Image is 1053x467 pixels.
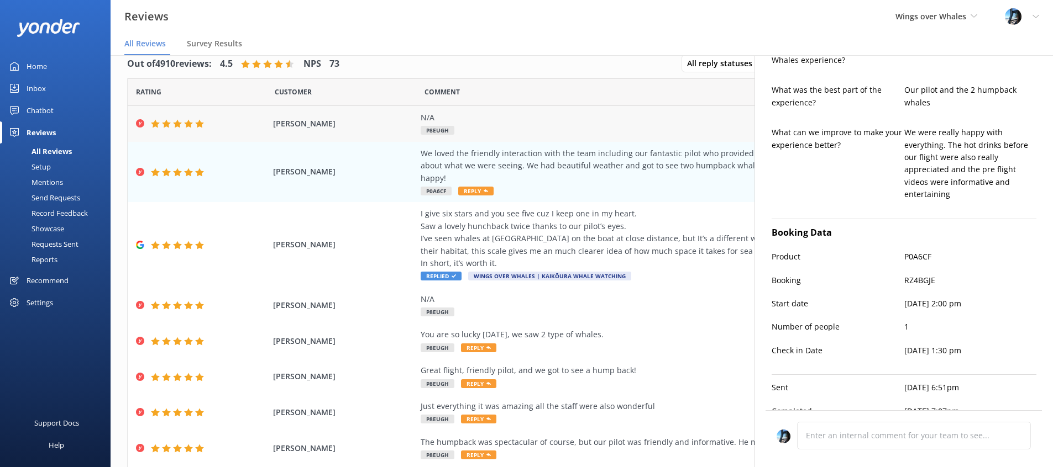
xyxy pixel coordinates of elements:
div: We loved the friendly interaction with the team including our fantastic pilot who provided really... [421,147,924,184]
span: Question [425,87,460,97]
p: 1 [904,321,1037,333]
span: All Reviews [124,38,166,49]
img: 145-1635463833.jpg [1005,8,1021,25]
div: You are so lucky [DATE], we saw 2 type of whales. [421,328,924,341]
div: Support Docs [34,412,79,434]
div: N/A [421,293,924,305]
span: [PERSON_NAME] [273,335,416,347]
p: Our pilot and the 2 humpback whales [904,84,1037,109]
span: P8EUGH [421,415,454,423]
p: P0A6CF [904,251,1037,263]
p: Sent [772,381,904,394]
span: [PERSON_NAME] [273,299,416,311]
span: [PERSON_NAME] [273,370,416,383]
p: [DATE] 2:00 pm [904,298,1037,310]
span: P8EUGH [421,450,454,459]
div: Reports [7,252,57,267]
div: Just everything it was amazing all the staff were also wonderful [421,400,924,412]
span: Replied [421,272,462,280]
h3: Reviews [124,8,169,25]
span: [PERSON_NAME] [273,406,416,418]
div: Send Requests [7,190,80,205]
div: Setup [7,159,51,174]
span: [PERSON_NAME] [273,442,416,454]
p: What can we improve to make your experience better? [772,126,904,151]
p: [DATE] 7:07pm [904,405,1037,417]
div: Mentions [7,174,63,190]
img: yonder-white-logo.png [17,19,80,37]
a: Mentions [7,174,111,190]
p: [DATE] 6:51pm [904,381,1037,394]
h4: 73 [329,57,339,71]
div: I give six stars and you see five cuz I keep one in my heart. Saw a lovely hunchback twice thanks... [421,208,924,269]
span: P8EUGH [421,379,454,388]
span: All reply statuses [687,57,759,70]
p: What was the best part of the experience? [772,84,904,109]
div: The humpback was spectacular of course, but our pilot was friendly and informative. He made it a ... [421,436,924,448]
div: Help [49,434,64,456]
span: [PERSON_NAME] [273,118,416,130]
span: Wings Over Whales | Kaikōura Whale Watching [468,272,631,280]
h4: Out of 4910 reviews: [127,57,212,71]
span: [PERSON_NAME] [273,238,416,251]
span: Reply [461,450,496,459]
a: Record Feedback [7,205,111,221]
a: Reports [7,252,111,267]
div: Settings [27,291,53,314]
div: All Reviews [7,144,72,159]
p: RZ4BGJE [904,274,1037,286]
a: Showcase [7,221,111,236]
div: Showcase [7,221,64,236]
div: Inbox [27,77,46,99]
h4: NPS [303,57,321,71]
span: P0A6CF [421,187,452,195]
div: Requests Sent [7,236,78,252]
div: Home [27,55,47,77]
span: Reply [461,379,496,388]
span: Date [275,87,312,97]
h4: Booking Data [772,226,1036,240]
img: 145-1635463833.jpg [777,429,790,443]
span: Date [136,87,161,97]
p: Check in Date [772,344,904,357]
span: P8EUGH [421,126,454,135]
div: Chatbot [27,99,54,121]
span: [PERSON_NAME] [273,166,416,178]
p: Number of people [772,321,904,333]
p: [DATE] 1:30 pm [904,344,1037,357]
span: Reply [461,415,496,423]
a: Requests Sent [7,236,111,252]
div: Great flight, friendly pilot, and we got to see a hump back! [421,364,924,376]
div: Recommend [27,269,69,291]
p: Start date [772,298,904,310]
p: We were really happy with everything. The hot drinks before our flight were also really appreciat... [904,126,1037,200]
div: N/A [421,112,924,124]
div: Reviews [27,121,56,144]
span: Wings over Whales [895,11,966,22]
span: Reply [458,187,494,195]
a: Setup [7,159,111,174]
span: P8EUGH [421,343,454,352]
a: Send Requests [7,190,111,205]
span: Survey Results [187,38,242,49]
div: Record Feedback [7,205,88,221]
p: Booking [772,274,904,286]
p: Completed [772,405,904,417]
a: All Reviews [7,144,111,159]
p: Product [772,251,904,263]
span: P8EUGH [421,307,454,316]
h4: 4.5 [220,57,233,71]
span: Reply [461,343,496,352]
